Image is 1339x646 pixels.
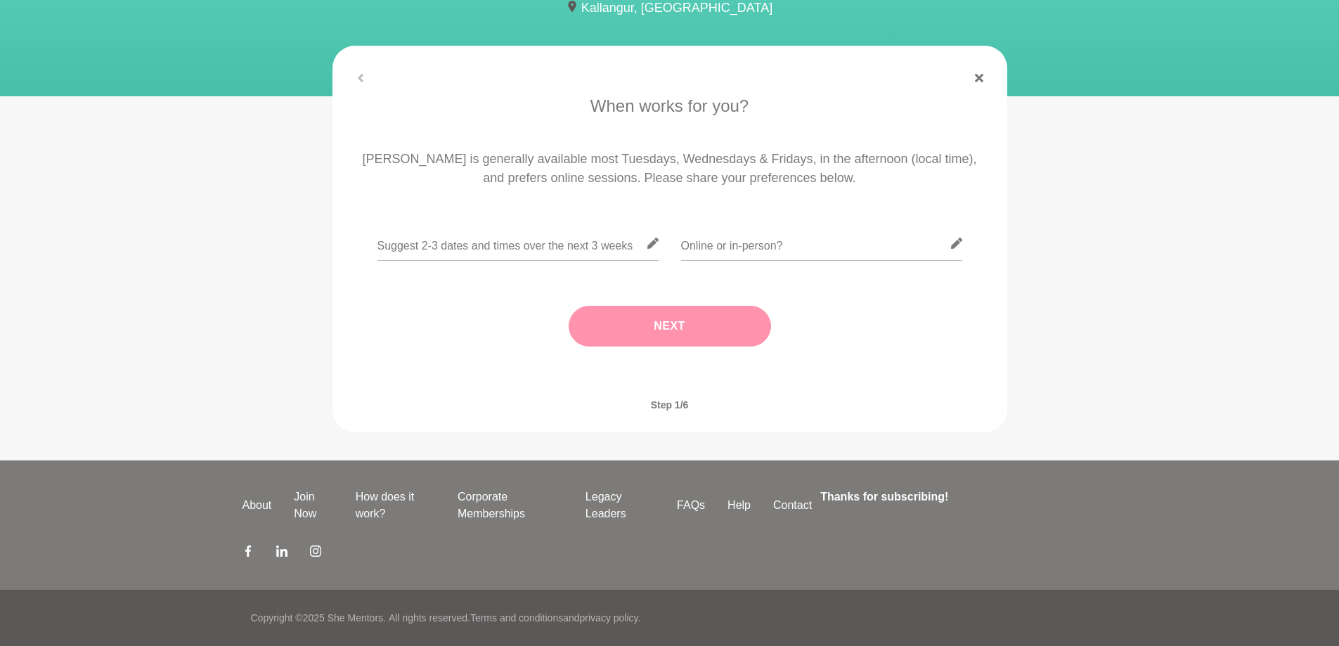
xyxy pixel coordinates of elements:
[310,545,321,562] a: Instagram
[344,489,446,522] a: How does it work?
[716,497,762,514] a: Help
[762,497,823,514] a: Contact
[389,611,640,626] p: All rights reserved. and .
[251,611,386,626] p: Copyright © 2025 She Mentors .
[377,226,659,261] input: Suggest 2-3 dates and times over the next 3 weeks
[352,150,988,188] p: [PERSON_NAME] is generally available most Tuesdays, Wednesdays & Fridays, in the afternoon (local...
[283,489,344,522] a: Join Now
[574,489,666,522] a: Legacy Leaders
[681,226,962,261] input: Online or in-person?
[666,497,716,514] a: FAQs
[242,545,254,562] a: Facebook
[470,612,563,624] a: Terms and conditions
[276,545,287,562] a: LinkedIn
[231,497,283,514] a: About
[820,489,1088,505] h4: Thanks for subscribing!
[446,489,574,522] a: Corporate Memberships
[580,612,638,624] a: privacy policy
[352,93,988,119] p: When works for you?
[634,383,706,427] span: Step 1/6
